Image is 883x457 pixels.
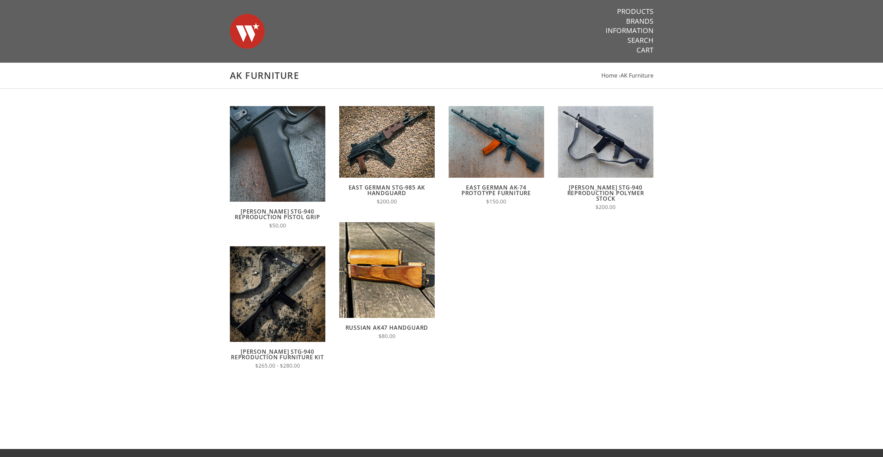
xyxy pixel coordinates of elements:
[595,203,616,211] span: $200.00
[620,72,653,79] a: AK Furniture
[339,106,435,178] img: East German STG-985 AK Handguard
[230,106,325,202] img: Wieger STG-940 Reproduction Pistol Grip
[230,246,325,342] img: Wieger STG-940 Reproduction Furniture Kit
[606,26,653,35] a: Information
[627,36,653,45] a: Search
[558,106,653,178] img: Wieger STG-940 Reproduction Polymer Stock
[345,324,428,331] a: Russian AK47 Handguard
[377,198,397,205] span: $200.00
[231,348,324,361] a: [PERSON_NAME] STG-940 Reproduction Furniture Kit
[339,222,435,318] img: Russian AK47 Handguard
[230,7,265,56] img: Warsaw Wood Co.
[349,184,425,197] a: East German STG-985 AK Handguard
[636,46,653,55] a: Cart
[449,106,544,178] img: East German AK-74 Prototype Furniture
[601,72,617,79] a: Home
[617,7,653,16] a: Products
[235,208,320,221] a: [PERSON_NAME] STG-940 Reproduction Pistol Grip
[255,362,300,369] span: $265.00 - $280.00
[461,184,531,197] a: East German AK-74 Prototype Furniture
[230,70,653,81] h1: AK Furniture
[486,198,506,205] span: $150.00
[567,184,644,202] a: [PERSON_NAME] STG-940 Reproduction Polymer Stock
[619,71,653,80] li: ›
[269,222,286,229] span: $50.00
[626,17,653,26] a: Brands
[378,332,395,340] span: $80.00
